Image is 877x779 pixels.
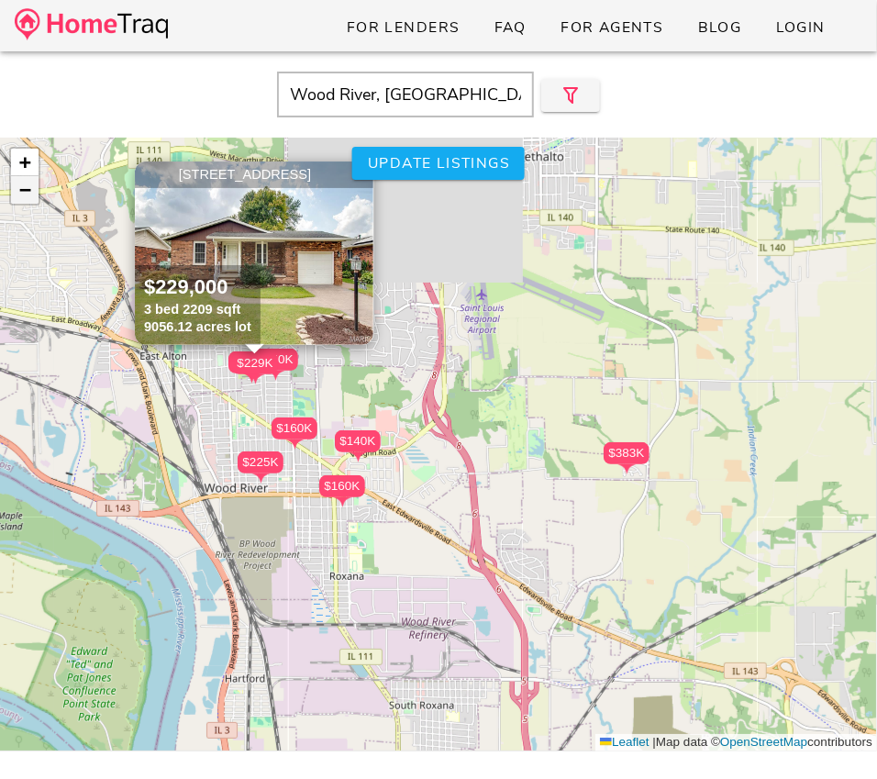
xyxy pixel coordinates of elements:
a: Leaflet [600,735,649,749]
div: $150K [252,349,298,371]
a: [STREET_ADDRESS] $229,000 3 bed 2209 sqft 9056.12 acres lot [135,161,374,345]
div: $180K [228,351,274,384]
div: $180K [228,351,274,373]
div: $225K [238,451,283,484]
div: 3 bed 2209 sqft [144,301,251,318]
span: − [19,178,31,201]
div: $229K [232,352,278,374]
div: [STREET_ADDRESS] [139,166,369,184]
div: $383K [604,442,649,474]
img: 1.jpg [135,161,373,345]
div: $225K [238,451,283,473]
span: + [19,150,31,173]
div: $160K [319,475,365,507]
img: desktop-logo.34a1112.png [15,8,168,40]
iframe: Chat Widget [785,691,877,779]
input: Enter Your Address, Zipcode or City & State [277,72,534,117]
div: $150K [252,349,298,381]
img: triPin.png [333,497,352,507]
img: triPin.png [251,473,271,484]
a: For Agents [545,11,678,44]
img: triPin.png [349,452,368,462]
span: For Lenders [346,17,461,38]
a: Blog [683,11,757,44]
span: | [653,735,657,749]
img: triPin.png [285,440,305,450]
span: Update listings [367,153,510,173]
div: 9056.12 acres lot [144,318,251,336]
a: Zoom out [11,176,39,204]
a: FAQ [479,11,542,44]
div: $160K [272,417,317,450]
div: $140K [335,430,381,452]
span: For Agents [560,17,663,38]
div: $140K [335,430,381,462]
a: OpenStreetMap [720,735,807,749]
span: Login [775,17,826,38]
div: Map data © contributors [595,734,877,751]
img: triPin.png [617,464,637,474]
div: $229K [232,352,278,384]
a: Login [760,11,840,44]
div: $160K [319,475,365,497]
span: Blog [697,17,742,38]
div: $160K [272,417,317,440]
button: Update listings [352,147,525,180]
div: $383K [604,442,649,464]
img: triPin.png [246,374,265,384]
a: Zoom in [11,149,39,176]
div: $229,000 [144,274,251,301]
a: Close popup [347,161,374,189]
span: FAQ [494,17,527,38]
a: For Lenders [331,11,475,44]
